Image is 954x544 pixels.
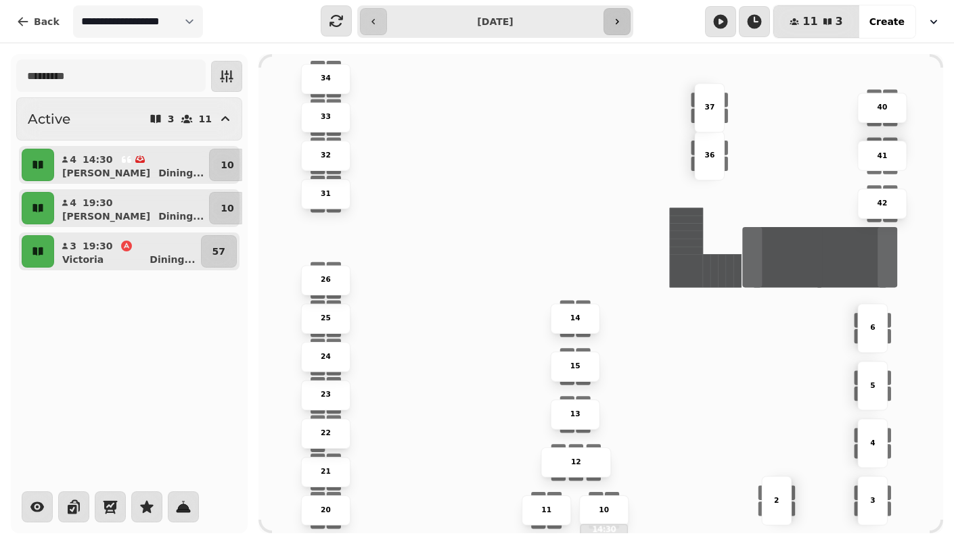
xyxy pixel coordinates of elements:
[869,17,905,26] span: Create
[704,102,714,113] p: 37
[62,253,104,266] p: Victoria
[321,150,331,161] p: 32
[541,505,551,516] p: 11
[859,5,915,38] button: Create
[62,209,150,223] p: [PERSON_NAME]
[802,16,817,27] span: 11
[5,5,70,38] button: Back
[321,505,331,516] p: 20
[16,97,242,141] button: Active311
[878,102,888,113] p: 40
[870,495,875,506] p: 3
[150,253,195,266] p: Dining ...
[57,149,206,181] button: 414:30[PERSON_NAME]Dining...
[571,457,581,468] p: 12
[158,166,204,180] p: Dining ...
[599,505,609,516] p: 10
[870,322,875,333] p: 6
[570,313,581,324] p: 14
[836,16,843,27] span: 3
[581,524,627,535] p: 14:30
[773,5,859,38] button: 113
[321,390,331,401] p: 23
[57,235,198,268] button: 319:30VictoriaDining...
[321,351,331,362] p: 24
[321,189,331,199] p: 31
[28,109,70,128] h2: Active
[83,196,113,209] p: 19:30
[870,437,875,448] p: 4
[321,74,331,84] p: 34
[221,201,233,215] p: 10
[321,274,331,285] p: 26
[321,428,331,439] p: 22
[321,313,331,324] p: 25
[83,239,113,253] p: 19:30
[83,153,113,166] p: 14:30
[321,466,331,477] p: 21
[209,192,245,224] button: 10
[69,153,77,166] p: 4
[870,380,875,391] p: 5
[209,149,245,181] button: 10
[34,17,60,26] span: Back
[321,112,331,122] p: 33
[69,196,77,209] p: 4
[570,409,581,420] p: 13
[774,495,779,506] p: 2
[878,198,888,209] p: 42
[704,150,714,161] p: 36
[878,150,888,161] p: 41
[201,235,237,268] button: 57
[158,209,204,223] p: Dining ...
[199,114,212,124] p: 11
[221,158,233,172] p: 10
[570,361,581,372] p: 15
[212,245,225,258] p: 57
[62,166,150,180] p: [PERSON_NAME]
[57,192,206,224] button: 419:30[PERSON_NAME]Dining...
[168,114,175,124] p: 3
[69,239,77,253] p: 3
